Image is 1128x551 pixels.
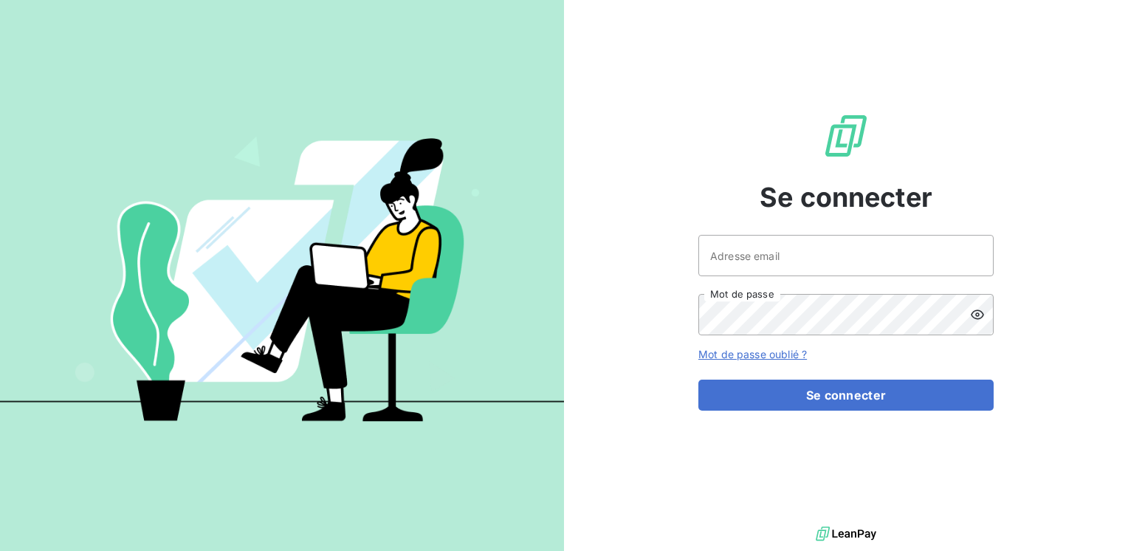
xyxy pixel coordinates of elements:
[760,177,932,217] span: Se connecter
[698,348,807,360] a: Mot de passe oublié ?
[698,235,994,276] input: placeholder
[816,523,876,545] img: logo
[822,112,870,160] img: Logo LeanPay
[698,380,994,411] button: Se connecter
